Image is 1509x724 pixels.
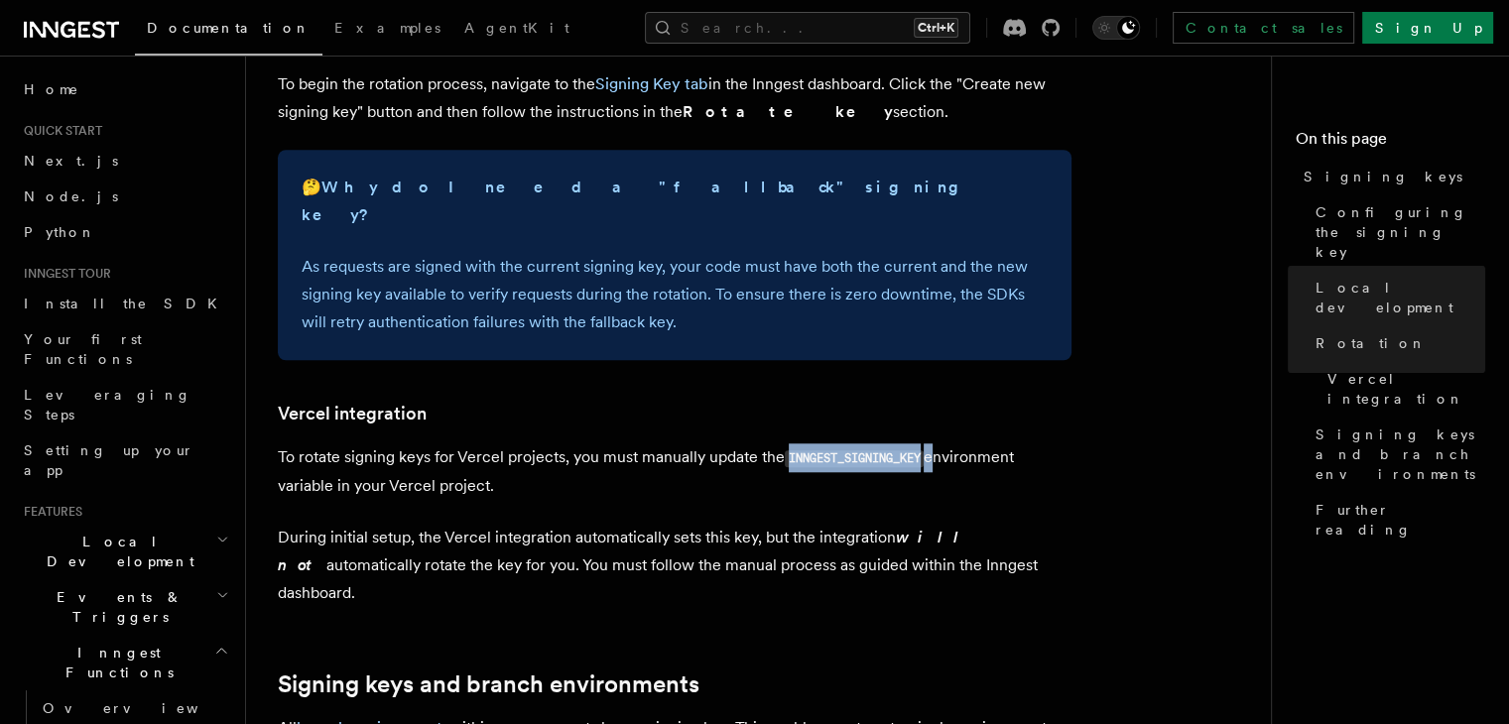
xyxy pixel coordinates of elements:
span: Setting up your app [24,442,194,478]
p: 🤔 [302,174,1048,229]
span: Install the SDK [24,296,229,311]
a: Home [16,71,233,107]
span: Signing keys and branch environments [1316,424,1485,484]
p: To begin the rotation process, navigate to the in the Inngest dashboard. Click the "Create new si... [278,70,1071,126]
button: Search...Ctrl+K [645,12,970,44]
span: Examples [334,20,440,36]
h4: On this page [1296,127,1485,159]
span: Inngest tour [16,266,111,282]
span: Node.js [24,188,118,204]
p: To rotate signing keys for Vercel projects, you must manually update the environment variable in ... [278,443,1071,500]
span: Overview [43,700,247,716]
a: Rotation [1308,325,1485,361]
span: Python [24,224,96,240]
a: Signing keys and branch environments [278,670,699,698]
span: Rotation [1316,333,1427,353]
a: Contact sales [1173,12,1354,44]
span: Features [16,504,82,520]
span: Signing keys [1304,167,1462,186]
span: Configuring the signing key [1316,202,1485,262]
span: Inngest Functions [16,643,214,682]
span: Vercel integration [1327,369,1485,409]
span: Your first Functions [24,331,142,367]
span: Leveraging Steps [24,387,191,422]
a: Node.js [16,179,233,214]
span: Local Development [16,532,216,571]
a: Examples [322,6,452,54]
strong: Why do I need a "fallback" signing key? [302,178,973,224]
span: Quick start [16,123,102,139]
a: AgentKit [452,6,581,54]
a: Signing keys and branch environments [1308,417,1485,492]
a: Documentation [135,6,322,56]
a: Install the SDK [16,286,233,321]
a: Sign Up [1362,12,1493,44]
a: Python [16,214,233,250]
button: Toggle dark mode [1092,16,1140,40]
a: Local development [1308,270,1485,325]
span: Local development [1316,278,1485,317]
button: Inngest Functions [16,635,233,690]
span: Events & Triggers [16,587,216,627]
button: Events & Triggers [16,579,233,635]
strong: Rotate key [683,102,893,121]
a: Signing keys [1296,159,1485,194]
code: INNGEST_SIGNING_KEY [785,450,924,467]
a: Leveraging Steps [16,377,233,432]
span: Further reading [1316,500,1485,540]
p: During initial setup, the Vercel integration automatically sets this key, but the integration aut... [278,524,1071,607]
a: Signing Key tab [595,74,708,93]
span: Documentation [147,20,311,36]
a: Vercel integration [1320,361,1485,417]
a: Next.js [16,143,233,179]
a: Configuring the signing key [1308,194,1485,270]
span: AgentKit [464,20,569,36]
span: Next.js [24,153,118,169]
a: Vercel integration [278,400,427,427]
kbd: Ctrl+K [914,18,958,38]
button: Local Development [16,524,233,579]
a: Setting up your app [16,432,233,488]
span: Home [24,79,79,99]
a: Further reading [1308,492,1485,547]
p: As requests are signed with the current signing key, your code must have both the current and the... [302,253,1048,336]
a: Your first Functions [16,321,233,377]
